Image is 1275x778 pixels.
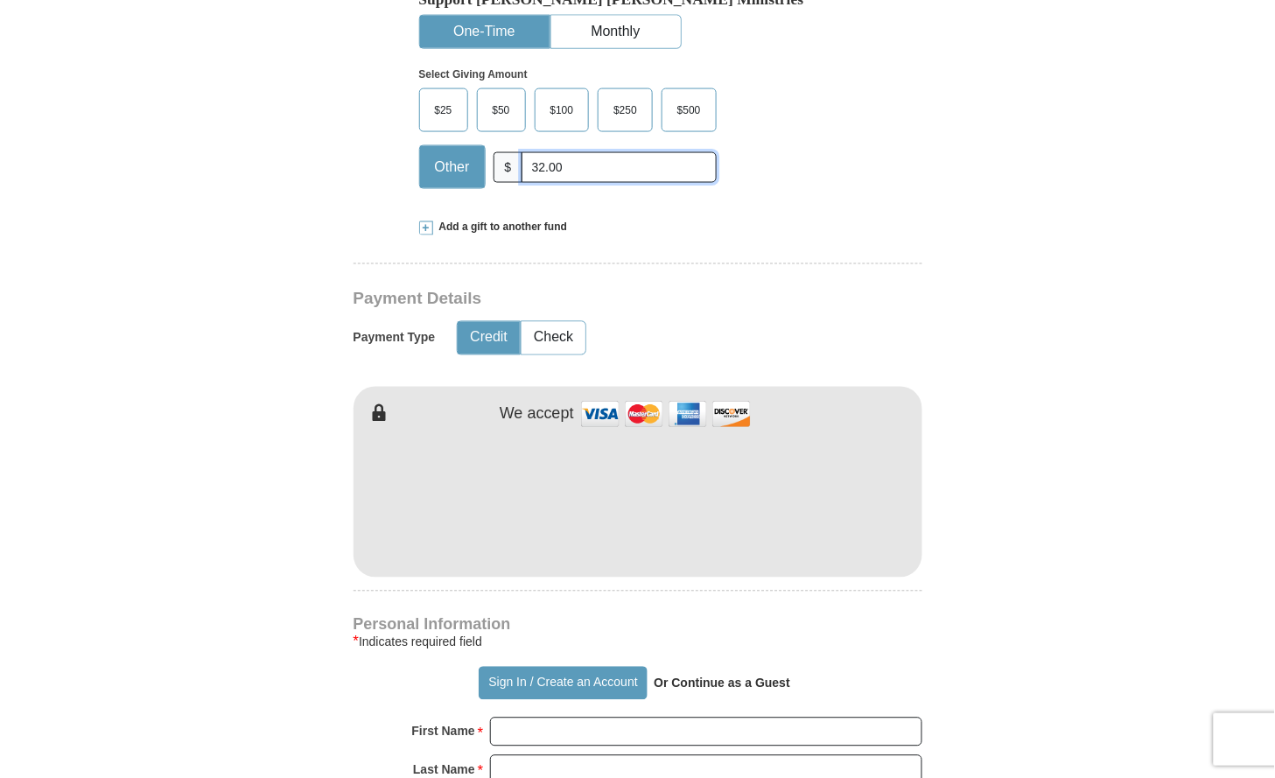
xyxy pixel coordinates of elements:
[412,719,475,744] strong: First Name
[479,667,648,700] button: Sign In / Create an Account
[354,331,436,346] h5: Payment Type
[578,396,753,433] img: credit cards accepted
[551,16,681,48] button: Monthly
[354,290,800,310] h3: Payment Details
[354,632,922,653] div: Indicates required field
[458,322,520,354] button: Credit
[419,68,528,81] strong: Select Giving Amount
[542,97,583,123] span: $100
[426,154,479,180] span: Other
[354,618,922,632] h4: Personal Information
[426,97,461,123] span: $25
[605,97,646,123] span: $250
[420,16,550,48] button: One-Time
[654,676,790,690] strong: Or Continue as a Guest
[433,221,568,235] span: Add a gift to another fund
[500,405,574,424] h4: We accept
[494,152,523,183] span: $
[484,97,519,123] span: $50
[669,97,710,123] span: $500
[522,152,716,183] input: Other Amount
[522,322,585,354] button: Check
